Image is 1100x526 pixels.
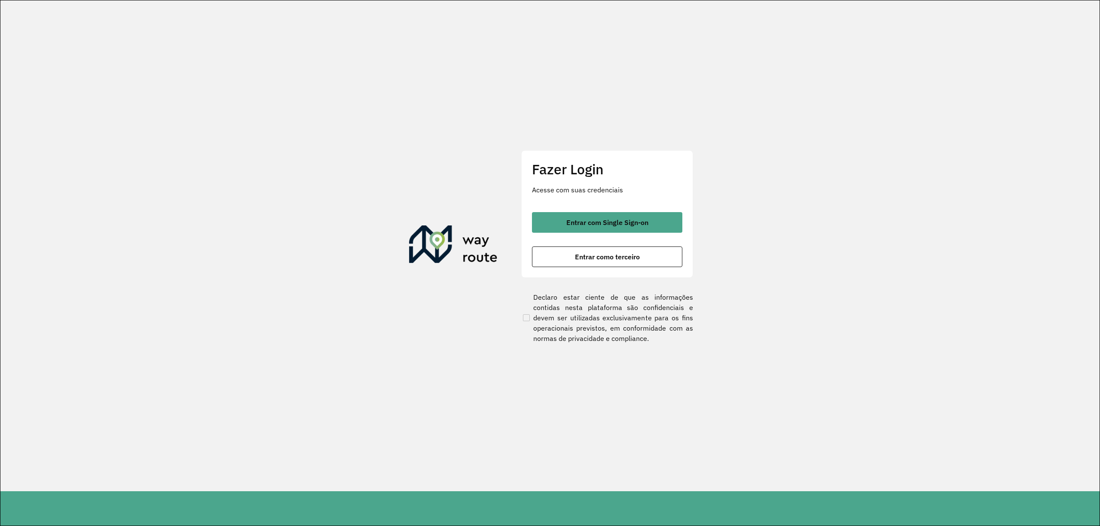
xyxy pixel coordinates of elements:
button: button [532,212,682,233]
button: button [532,246,682,267]
p: Acesse com suas credenciais [532,185,682,195]
h2: Fazer Login [532,161,682,177]
label: Declaro estar ciente de que as informações contidas nesta plataforma são confidenciais e devem se... [521,292,693,344]
img: Roteirizador AmbevTech [409,225,498,267]
span: Entrar com Single Sign-on [566,219,648,226]
span: Entrar como terceiro [575,253,640,260]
